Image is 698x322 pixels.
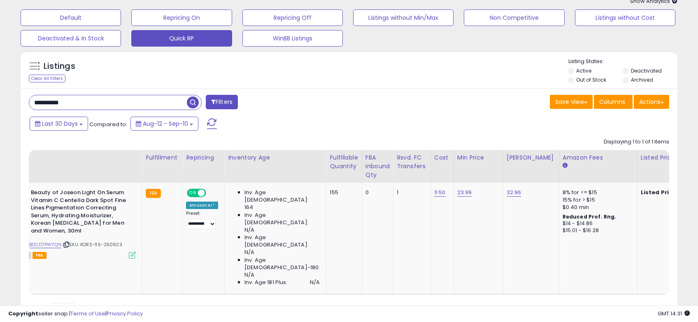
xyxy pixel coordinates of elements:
[365,189,387,196] div: 0
[507,153,556,162] div: [PERSON_NAME]
[658,310,690,317] span: 2025-10-11 14:31 GMT
[631,67,662,74] label: Deactivated
[186,211,218,229] div: Preset:
[563,162,568,169] small: Amazon Fees.
[434,188,446,197] a: 11.50
[29,241,61,248] a: B0CD7PWYQN
[244,204,253,211] span: 164
[353,9,454,26] button: Listings without Min/Max
[244,271,254,279] span: N/A
[146,189,161,198] small: FBA
[8,310,143,318] div: seller snap | |
[634,95,669,109] button: Actions
[310,279,320,286] span: N/A
[641,188,678,196] b: Listed Price:
[130,117,198,131] button: Aug-12 - Sep-10
[244,212,320,226] span: Inv. Age [DEMOGRAPHIC_DATA]:
[594,95,633,109] button: Columns
[457,153,500,162] div: Min Price
[131,30,232,47] button: Quick RP
[63,241,122,248] span: | SKU: KORS-11.5-250923
[464,9,564,26] button: Non Competitive
[330,189,355,196] div: 155
[365,153,390,179] div: FBA inbound Qty
[563,153,634,162] div: Amazon Fees
[29,75,65,82] div: Clear All Filters
[507,188,521,197] a: 32.96
[186,153,221,162] div: Repricing
[576,67,591,74] label: Active
[563,196,631,204] div: 15% for > $15
[228,153,323,162] div: Inventory Age
[244,234,320,249] span: Inv. Age [DEMOGRAPHIC_DATA]:
[599,98,625,106] span: Columns
[31,189,131,237] b: Beauty of Joseon Light On Serum Vitamin C Centella Dark Spot Fine Lines Pigmentation Correcting S...
[244,189,320,204] span: Inv. Age [DEMOGRAPHIC_DATA]:
[550,95,593,109] button: Save View
[206,95,238,109] button: Filters
[146,153,179,162] div: Fulfillment
[131,9,232,26] button: Repricing On
[244,279,288,286] span: Inv. Age 181 Plus:
[330,153,358,171] div: Fulfillable Quantity
[8,310,38,317] strong: Copyright
[397,153,427,171] div: Rsvd. FC Transfers
[575,9,675,26] button: Listings without Cost
[244,256,320,271] span: Inv. Age [DEMOGRAPHIC_DATA]-180:
[434,153,450,162] div: Cost
[44,61,75,72] h5: Listings
[89,120,127,128] span: Compared to:
[563,189,631,196] div: 8% for <= $15
[30,117,88,131] button: Last 30 Days
[143,120,188,128] span: Aug-12 - Sep-10
[397,189,424,196] div: 1
[205,190,218,197] span: OFF
[457,188,472,197] a: 23.99
[33,252,47,259] span: FBA
[631,76,653,83] label: Archived
[107,310,143,317] a: Privacy Policy
[242,9,343,26] button: Repricing Off
[563,220,631,227] div: $14 - $14.86
[244,249,254,256] span: N/A
[563,213,617,220] b: Reduced Prof. Rng.
[42,120,78,128] span: Last 30 Days
[21,30,121,47] button: Deactivated & In Stock
[188,190,198,197] span: ON
[563,227,631,234] div: $15.01 - $16.28
[186,202,218,209] div: Amazon AI *
[242,30,343,47] button: WinBB Listings
[576,76,606,83] label: Out of Stock
[604,138,669,146] div: Displaying 1 to 1 of 1 items
[21,9,121,26] button: Default
[244,226,254,234] span: N/A
[10,153,139,162] div: Title
[70,310,105,317] a: Terms of Use
[563,204,631,211] div: $0.40 min
[568,58,677,66] p: Listing States:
